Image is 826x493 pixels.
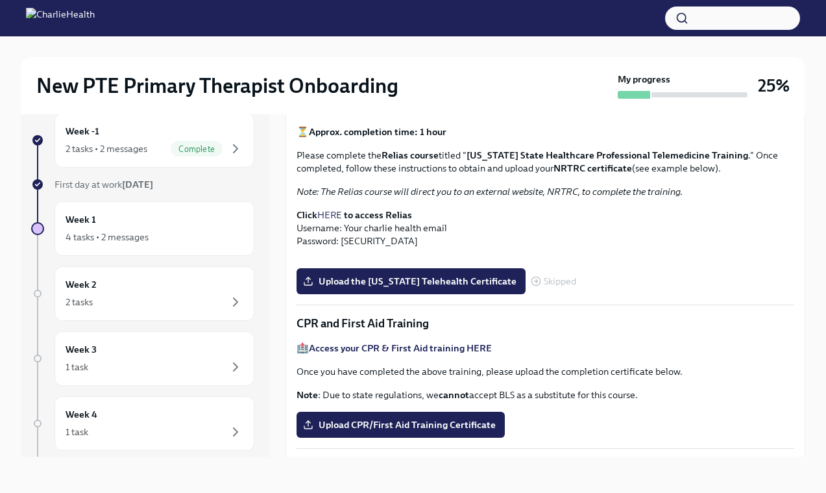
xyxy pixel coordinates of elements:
div: 1 task [66,360,88,373]
h6: Week -1 [66,124,99,138]
p: Username: Your charlie health email Password: [SECURITY_DATA] [297,209,794,247]
p: Once you have completed the above training, please upload the completion certificate below. [297,365,794,378]
strong: Note [297,389,318,401]
span: Upload the [US_STATE] Telehealth Certificate [306,275,516,288]
h6: Week 1 [66,212,96,227]
strong: Click [297,209,317,221]
p: CPR and First Aid Training [297,316,794,331]
strong: to access Relias [344,209,412,221]
p: 🏥 [297,342,794,355]
div: 2 tasks [66,296,93,309]
span: First day at work [55,179,153,190]
strong: [US_STATE] State Healthcare Professional Telemedicine Training [467,149,748,161]
h2: New PTE Primary Therapist Onboarding [36,73,398,99]
p: ⏳ [297,125,794,138]
h3: 25% [758,74,790,97]
strong: cannot [439,389,469,401]
a: Week 31 task [31,331,254,386]
a: Week 22 tasks [31,266,254,321]
strong: My progress [618,73,670,86]
span: Skipped [544,277,576,286]
label: Upload the [US_STATE] Telehealth Certificate [297,268,526,294]
h6: Week 3 [66,342,97,357]
p: Please complete the titled " ." Once completed, follow these instructions to obtain and upload yo... [297,149,794,175]
label: Upload CPR/First Aid Training Certificate [297,412,505,438]
em: Note: The Relias course will direct you to an external website, NRTRC, to complete the training. [297,186,683,197]
strong: [DATE] [122,179,153,190]
strong: Relias course [382,149,439,161]
a: Week 14 tasks • 2 messages [31,201,254,256]
a: Access your CPR & First Aid training HERE [309,342,492,354]
p: : Due to state regulations, we accept BLS as a substitute for this course. [297,388,794,401]
div: 4 tasks • 2 messages [66,231,149,244]
strong: NRTRC certificate [553,162,632,174]
h6: Week 4 [66,407,97,422]
strong: Approx. completion time: 1 hour [309,126,446,138]
div: 2 tasks • 2 messages [66,142,147,155]
a: HERE [317,209,342,221]
div: 1 task [66,425,88,438]
span: Upload CPR/First Aid Training Certificate [306,418,496,431]
img: CharlieHealth [26,8,95,29]
span: Complete [171,144,223,154]
a: Week -12 tasks • 2 messagesComplete [31,113,254,168]
a: First day at work[DATE] [31,178,254,191]
h6: Week 2 [66,277,97,292]
a: Week 41 task [31,396,254,451]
